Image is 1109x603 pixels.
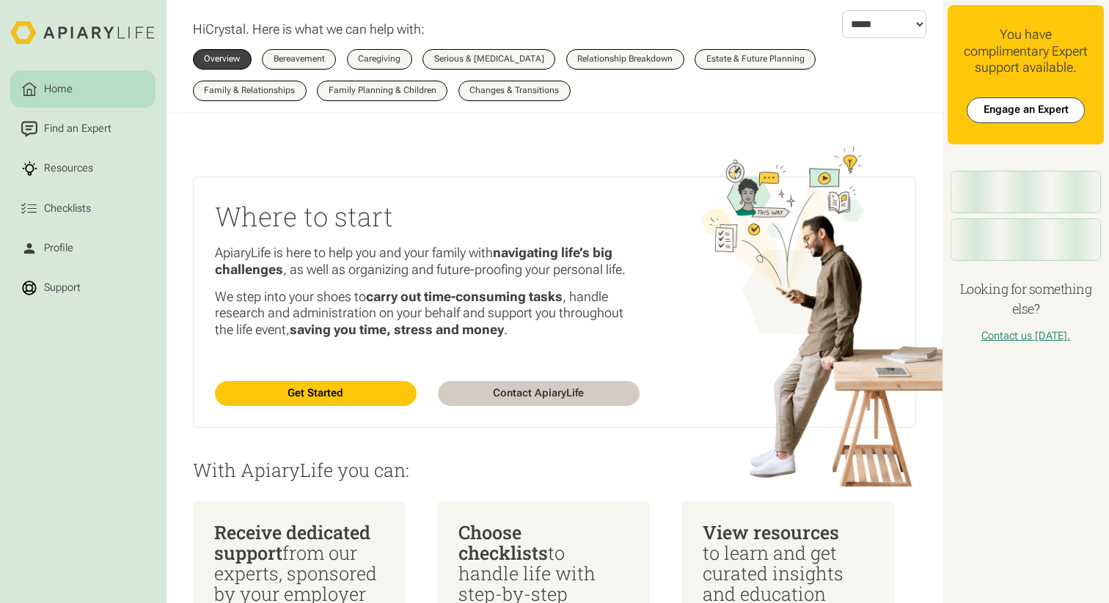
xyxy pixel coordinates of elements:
[703,519,839,544] span: View resources
[981,330,1070,342] a: Contact us [DATE].
[290,322,504,337] strong: saving you time, stress and money
[422,49,555,70] a: Serious & [MEDICAL_DATA]
[215,245,612,277] strong: navigating life’s big challenges
[10,150,155,188] a: Resources
[948,279,1103,319] h4: Looking for something else?
[41,121,114,137] div: Find an Expert
[274,55,325,64] div: Bereavement
[215,199,640,234] h2: Where to start
[10,270,155,307] a: Support
[469,86,559,95] div: Changes & Transitions
[41,280,83,296] div: Support
[10,190,155,227] a: Checklists
[215,381,417,407] a: Get Started
[204,86,295,95] div: Family & Relationships
[458,519,548,565] span: Choose checklists
[566,49,684,70] a: Relationship Breakdown
[967,97,1085,123] a: Engage an Expert
[695,49,816,70] a: Estate & Future Planning
[41,160,95,177] div: Resources
[329,86,436,95] div: Family Planning & Children
[577,55,673,64] div: Relationship Breakdown
[317,81,447,101] a: Family Planning & Children
[842,10,927,38] form: Locale Form
[215,245,640,278] p: ApiaryLife is here to help you and your family with , as well as organizing and future-proofing y...
[41,240,76,256] div: Profile
[358,55,400,64] div: Caregiving
[366,289,563,304] strong: carry out time-consuming tasks
[458,81,571,101] a: Changes & Transitions
[41,201,93,217] div: Checklists
[347,49,412,70] a: Caregiving
[205,21,246,37] span: Crystal
[215,289,640,339] p: We step into your shoes to , handle research and administration on your behalf and support you th...
[10,70,155,108] a: Home
[438,381,640,407] a: Contact ApiaryLife
[10,230,155,267] a: Profile
[193,460,916,481] p: With ApiaryLife you can:
[193,81,307,101] a: Family & Relationships
[214,519,370,565] span: Receive dedicated support
[434,55,544,64] div: Serious & [MEDICAL_DATA]
[193,21,425,38] p: Hi . Here is what we can help with:
[193,49,252,70] a: Overview
[706,55,805,64] div: Estate & Future Planning
[41,81,75,97] div: Home
[959,26,1093,76] div: You have complimentary Expert support available.
[10,111,155,148] a: Find an Expert
[262,49,336,70] a: Bereavement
